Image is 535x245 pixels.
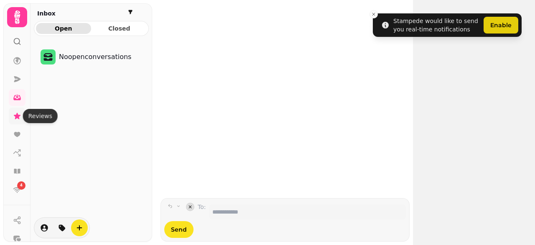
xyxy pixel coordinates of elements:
span: Closed [99,26,140,31]
button: Send [164,221,194,238]
span: 4 [20,183,23,188]
a: 4 [9,181,25,198]
button: Open [36,23,91,34]
button: Close toast [369,10,378,18]
span: Open [43,26,84,31]
label: To: [198,203,206,219]
button: Closed [92,23,147,34]
span: Send [171,227,187,232]
button: collapse [186,203,194,211]
button: tag-thread [53,219,70,236]
div: Stampede would like to send you real-time notifications [393,17,480,34]
div: Reviews [23,109,58,123]
button: filter [125,7,135,17]
button: Enable [484,17,518,34]
p: No open conversations [59,52,131,62]
h2: Inbox [37,9,56,18]
button: create-convo [71,219,88,236]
